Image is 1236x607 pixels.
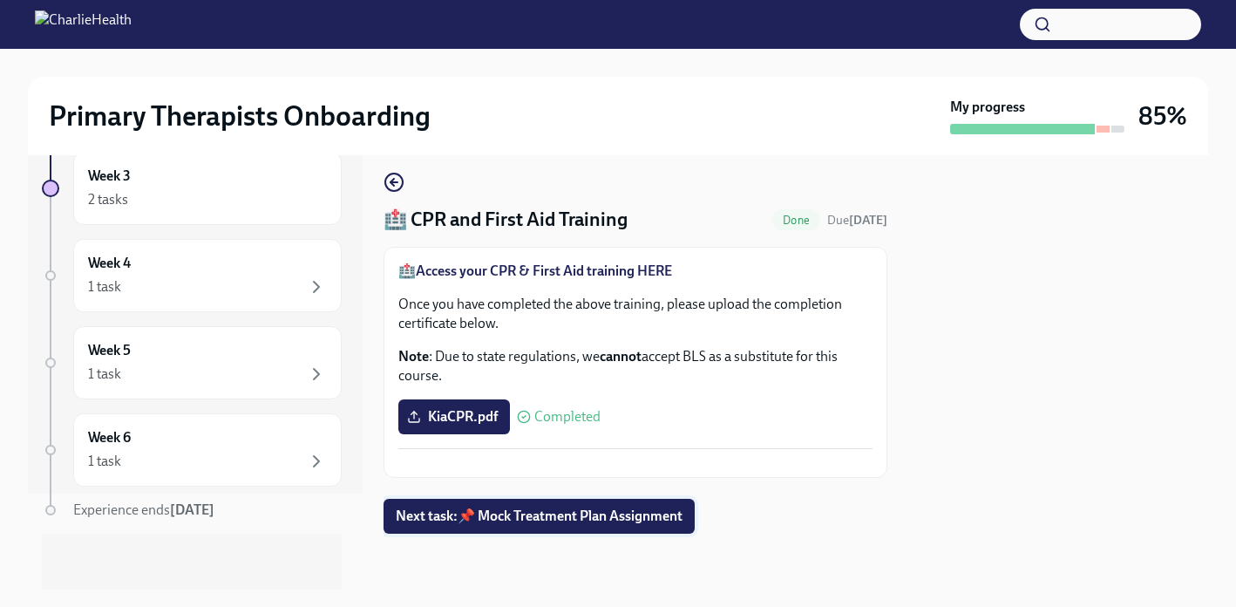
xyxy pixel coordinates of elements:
[42,326,342,399] a: Week 51 task
[88,277,121,297] div: 1 task
[1138,100,1187,132] h3: 85%
[35,10,132,38] img: CharlieHealth
[398,348,429,365] strong: Note
[49,99,431,133] h2: Primary Therapists Onboarding
[416,263,672,279] a: Access your CPR & First Aid training HERE
[42,239,342,312] a: Week 41 task
[849,213,887,228] strong: [DATE]
[827,213,887,228] span: Due
[42,152,342,225] a: Week 32 tasks
[88,190,128,209] div: 2 tasks
[88,428,131,447] h6: Week 6
[827,212,887,228] span: August 23rd, 2025 10:00
[384,207,628,233] h4: 🏥 CPR and First Aid Training
[88,254,131,273] h6: Week 4
[88,452,121,471] div: 1 task
[950,98,1025,117] strong: My progress
[600,348,642,365] strong: cannot
[772,214,820,227] span: Done
[411,408,498,426] span: KiaCPR.pdf
[534,410,601,424] span: Completed
[398,295,873,333] p: Once you have completed the above training, please upload the completion certificate below.
[396,508,683,525] span: Next task : 📌 Mock Treatment Plan Assignment
[398,399,510,434] label: KiaCPR.pdf
[398,347,873,385] p: : Due to state regulations, we accept BLS as a substitute for this course.
[42,413,342,487] a: Week 61 task
[384,499,695,534] button: Next task:📌 Mock Treatment Plan Assignment
[170,501,214,518] strong: [DATE]
[398,262,873,281] p: 🏥
[88,341,131,360] h6: Week 5
[73,501,214,518] span: Experience ends
[88,365,121,384] div: 1 task
[88,167,131,186] h6: Week 3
